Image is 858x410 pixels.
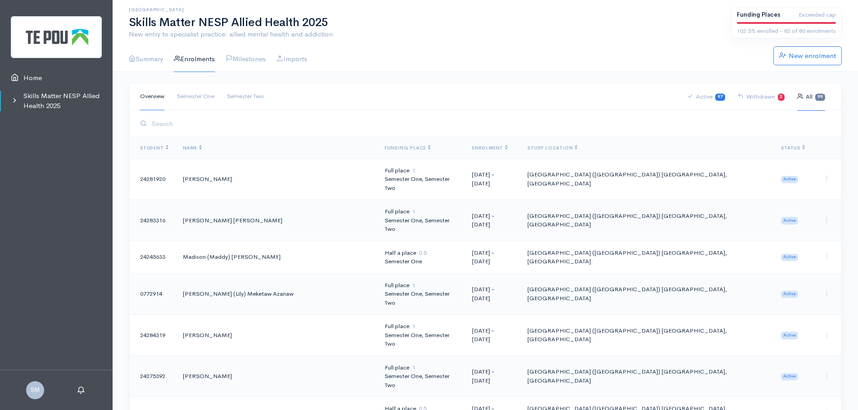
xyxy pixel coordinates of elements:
a: Semester One [177,83,214,110]
a: Active97 [687,83,725,111]
td: Full place [377,200,465,241]
b: 99 [817,94,823,99]
td: 24283316 [129,200,176,241]
td: [PERSON_NAME] (Lily) Meketaw Azanaw [176,273,377,315]
td: [DATE] - [DATE] [465,315,520,356]
a: Overview [140,83,164,110]
td: [DATE] - [DATE] [465,273,520,315]
a: Imports [277,46,307,72]
a: All99 [797,83,825,111]
a: Enrolments [174,46,215,72]
div: Semester One, Semester Two [385,331,458,348]
div: Semester One, Semester Two [385,372,458,389]
b: 2 [780,94,782,99]
span: Active [781,291,798,298]
a: Summary [129,46,163,72]
p: New entry to specialist practice: allied mental health and addiction [129,29,720,40]
span: Funding Place [385,145,431,151]
td: [GEOGRAPHIC_DATA] ([GEOGRAPHIC_DATA]) [GEOGRAPHIC_DATA], [GEOGRAPHIC_DATA] [520,200,774,241]
div: Semester One, Semester Two [385,175,458,192]
td: 0772914 [129,273,176,315]
span: 0.5 [419,249,427,257]
span: Active [781,254,798,261]
span: Active [781,373,798,380]
span: 1 [412,281,415,289]
span: Enrolment [472,145,508,151]
td: [PERSON_NAME] [176,356,377,397]
td: 24281920 [129,158,176,200]
td: Full place [377,273,465,315]
span: 1 [412,322,415,330]
div: Semester One, Semester Two [385,216,458,234]
span: Active [781,217,798,224]
td: Full place [377,356,465,397]
span: Active [781,332,798,339]
div: Semester One [385,257,458,266]
a: Semester Two [227,83,264,110]
img: Te Pou [11,16,102,58]
td: [PERSON_NAME] [176,315,377,356]
span: Student [140,145,168,151]
td: 24275392 [129,356,176,397]
span: 1 [412,364,415,371]
td: 24245633 [129,241,176,273]
td: Full place [377,158,465,200]
td: Full place [377,315,465,356]
span: 1 [412,167,415,174]
h6: [GEOGRAPHIC_DATA] [129,7,720,12]
span: Name [183,145,202,151]
a: Milestones [226,46,266,72]
td: [GEOGRAPHIC_DATA] ([GEOGRAPHIC_DATA]) [GEOGRAPHIC_DATA], [GEOGRAPHIC_DATA] [520,356,774,397]
b: Funding Places [737,11,781,18]
td: [GEOGRAPHIC_DATA] ([GEOGRAPHIC_DATA]) [GEOGRAPHIC_DATA], [GEOGRAPHIC_DATA] [520,241,774,273]
span: Exceeded cap [799,10,836,19]
div: Semester One, Semester Two [385,289,458,307]
span: 1 [412,207,415,215]
div: 102.5% enrolled - 82 of 80 enrolments [737,27,836,36]
td: [DATE] - [DATE] [465,200,520,241]
input: Search [149,114,831,133]
td: [GEOGRAPHIC_DATA] ([GEOGRAPHIC_DATA]) [GEOGRAPHIC_DATA], [GEOGRAPHIC_DATA] [520,158,774,200]
td: [GEOGRAPHIC_DATA] ([GEOGRAPHIC_DATA]) [GEOGRAPHIC_DATA], [GEOGRAPHIC_DATA] [520,315,774,356]
td: Madison (Maddy) [PERSON_NAME] [176,241,377,273]
td: Half a place [377,241,465,273]
td: [PERSON_NAME] [176,158,377,200]
td: 24284319 [129,315,176,356]
a: Withdrawn2 [738,83,785,111]
span: SM [26,381,44,399]
b: 97 [717,94,723,99]
td: [DATE] - [DATE] [465,356,520,397]
td: [GEOGRAPHIC_DATA] ([GEOGRAPHIC_DATA]) [GEOGRAPHIC_DATA], [GEOGRAPHIC_DATA] [520,273,774,315]
a: New enrolment [773,46,842,65]
a: SM [26,385,44,394]
span: Status [781,145,805,151]
td: [PERSON_NAME] [PERSON_NAME] [176,200,377,241]
td: [DATE] - [DATE] [465,241,520,273]
span: Active [781,176,798,183]
h1: Skills Matter NESP Allied Health 2025 [129,16,720,29]
span: Study Location [527,145,577,151]
td: [DATE] - [DATE] [465,158,520,200]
